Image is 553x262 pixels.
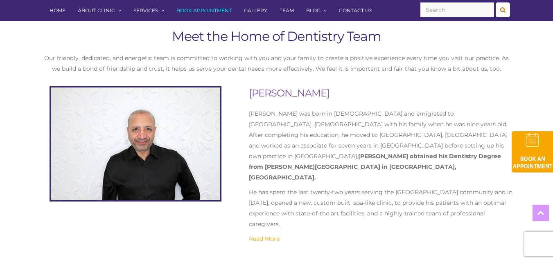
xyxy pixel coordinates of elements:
[249,235,280,242] a: Read More
[249,86,516,100] h2: [PERSON_NAME]
[43,53,510,74] p: Our friendly, dedicated, and energetic team is committed to working with you and your family to c...
[420,2,494,17] input: Search
[249,108,516,183] p: [PERSON_NAME] was born in [DEMOGRAPHIC_DATA] and emigrated to [GEOGRAPHIC_DATA], [DEMOGRAPHIC_DAT...
[50,86,221,202] img: Dr. Harjinder Girn
[533,205,549,221] a: Top
[249,152,501,181] strong: [PERSON_NAME] obtained his Dentistry Degree from [PERSON_NAME][GEOGRAPHIC_DATA] in [GEOGRAPHIC_DA...
[512,131,553,172] img: book-an-appointment-hod-gld.png
[43,28,510,45] h1: Meet the Home of Dentistry Team
[249,187,516,229] p: He has spent the last twenty-two years serving the [GEOGRAPHIC_DATA] community and in [DATE], ope...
